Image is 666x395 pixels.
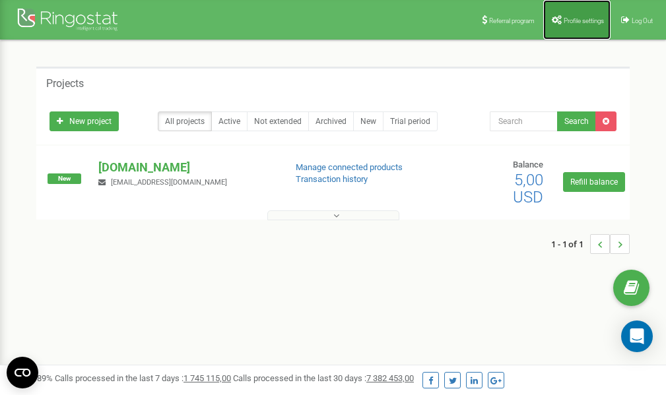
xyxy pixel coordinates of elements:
[366,373,414,383] u: 7 382 453,00
[621,320,653,352] div: Open Intercom Messenger
[233,373,414,383] span: Calls processed in the last 30 days :
[46,78,84,90] h5: Projects
[308,111,354,131] a: Archived
[98,159,274,176] p: [DOMAIN_NAME]
[55,373,231,383] span: Calls processed in the last 7 days :
[296,162,403,172] a: Manage connected products
[557,111,596,131] button: Search
[383,111,438,131] a: Trial period
[563,172,625,192] a: Refill balance
[551,234,590,254] span: 1 - 1 of 1
[564,17,604,24] span: Profile settings
[551,221,630,267] nav: ...
[50,111,119,131] a: New project
[247,111,309,131] a: Not extended
[48,173,81,184] span: New
[490,111,558,131] input: Search
[296,174,368,184] a: Transaction history
[158,111,212,131] a: All projects
[7,357,38,388] button: Open CMP widget
[513,171,543,206] span: 5,00 USD
[489,17,535,24] span: Referral program
[513,160,543,169] span: Balance
[632,17,653,24] span: Log Out
[111,178,227,187] span: [EMAIL_ADDRESS][DOMAIN_NAME]
[211,111,248,131] a: Active
[353,111,383,131] a: New
[183,373,231,383] u: 1 745 115,00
